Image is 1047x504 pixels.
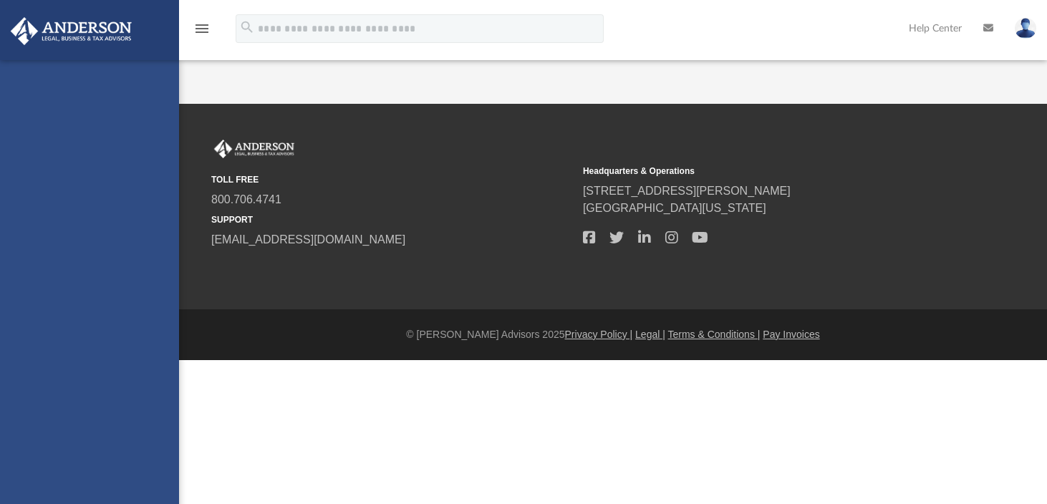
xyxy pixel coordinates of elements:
[211,233,405,246] a: [EMAIL_ADDRESS][DOMAIN_NAME]
[239,19,255,35] i: search
[583,165,945,178] small: Headquarters & Operations
[193,20,211,37] i: menu
[635,329,665,340] a: Legal |
[211,173,573,186] small: TOLL FREE
[193,27,211,37] a: menu
[763,329,819,340] a: Pay Invoices
[211,193,281,205] a: 800.706.4741
[583,185,791,197] a: [STREET_ADDRESS][PERSON_NAME]
[1015,18,1036,39] img: User Pic
[179,327,1047,342] div: © [PERSON_NAME] Advisors 2025
[6,17,136,45] img: Anderson Advisors Platinum Portal
[583,202,766,214] a: [GEOGRAPHIC_DATA][US_STATE]
[668,329,761,340] a: Terms & Conditions |
[211,140,297,158] img: Anderson Advisors Platinum Portal
[565,329,633,340] a: Privacy Policy |
[211,213,573,226] small: SUPPORT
